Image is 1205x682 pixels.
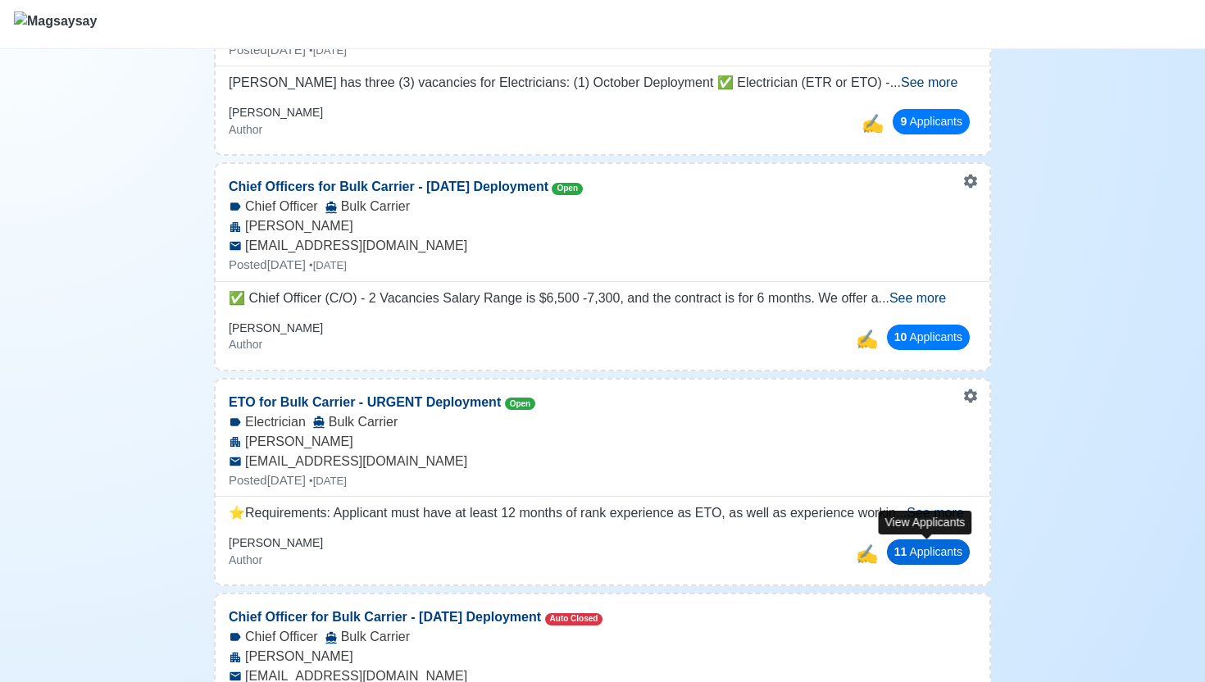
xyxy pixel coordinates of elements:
[216,594,616,627] p: Chief Officer for Bulk Carrier - [DATE] Deployment
[894,545,907,558] span: 11
[216,216,989,236] div: [PERSON_NAME]
[216,432,989,452] div: [PERSON_NAME]
[889,291,946,305] span: See more
[505,398,536,410] span: Open
[216,41,989,60] div: Posted [DATE]
[245,197,318,216] span: Chief Officer
[852,321,880,357] button: copy
[887,325,970,350] button: 10 Applicants
[216,452,989,471] div: [EMAIL_ADDRESS][DOMAIN_NAME]
[901,75,957,89] span: See more
[879,291,947,305] span: ...
[229,75,890,89] span: [PERSON_NAME] has three (3) vacancies for Electricians: (1) October Deployment ✅ Electrician (ETR...
[216,380,548,412] p: ETO for Bulk Carrier - URGENT Deployment
[229,506,896,520] span: ⭐️Requirements: Applicant must have at least 12 months of rank experience as ETO, as well as expe...
[216,164,596,197] p: Chief Officers for Bulk Carrier - [DATE] Deployment
[856,543,878,564] span: copy
[862,113,884,134] span: copy
[245,412,306,432] span: Electrician
[229,123,262,136] small: Author
[325,627,410,647] div: Bulk Carrier
[312,412,398,432] div: Bulk Carrier
[309,475,347,487] small: • [DATE]
[309,44,347,57] small: • [DATE]
[894,330,907,343] span: 10
[245,627,318,647] span: Chief Officer
[229,321,323,335] h6: [PERSON_NAME]
[552,183,583,195] span: Open
[229,106,323,120] h6: [PERSON_NAME]
[229,553,262,566] small: Author
[857,106,886,141] button: copy
[900,115,907,128] span: 9
[325,197,410,216] div: Bulk Carrier
[890,75,958,89] span: ...
[229,291,879,305] span: ✅ Chief Officer (C/O) - 2 Vacancies Salary Range is $6,500 -7,300, and the contract is for 6 mont...
[13,1,98,48] button: Magsaysay
[216,471,989,490] div: Posted [DATE]
[216,647,989,666] div: [PERSON_NAME]
[216,236,989,256] div: [EMAIL_ADDRESS][DOMAIN_NAME]
[879,511,972,534] div: View Applicants
[893,109,970,134] button: 9 Applicants
[887,539,970,565] button: 11 Applicants
[216,256,989,275] div: Posted [DATE]
[852,536,880,571] button: copy
[856,329,878,349] span: copy
[229,338,262,351] small: Author
[229,536,323,550] h6: [PERSON_NAME]
[309,259,347,271] small: • [DATE]
[545,613,603,625] span: Auto Closed
[14,11,97,41] img: Magsaysay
